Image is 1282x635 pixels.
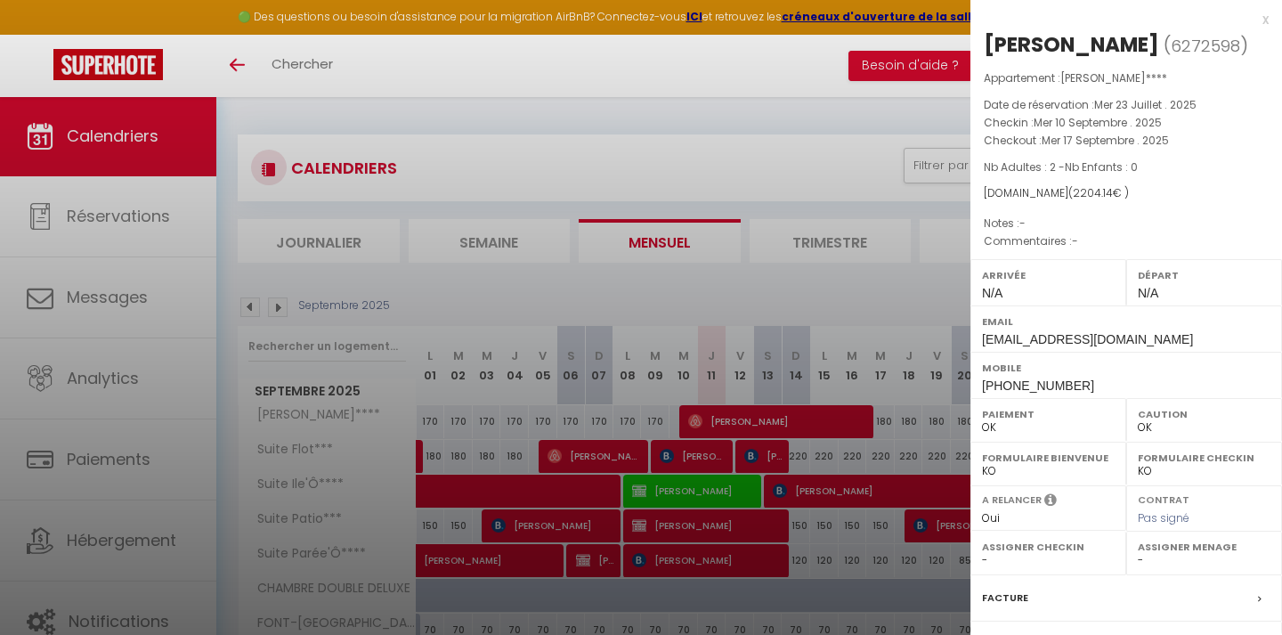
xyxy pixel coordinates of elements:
button: Ouvrir le widget de chat LiveChat [14,7,68,61]
span: N/A [982,286,1002,300]
label: Paiement [982,405,1115,423]
iframe: Chat [1206,555,1269,622]
p: Checkout : [984,132,1269,150]
div: x [970,9,1269,30]
label: Formulaire Checkin [1138,449,1270,467]
span: [PHONE_NUMBER] [982,379,1094,393]
span: Mer 23 Juillet . 2025 [1094,97,1197,112]
span: N/A [1138,286,1158,300]
span: Nb Adultes : 2 - [984,159,1138,175]
label: A relancer [982,493,1042,508]
span: Mer 10 Septembre . 2025 [1034,115,1162,130]
span: Mer 17 Septembre . 2025 [1042,133,1169,148]
span: 6272598 [1171,35,1240,57]
span: - [1019,216,1026,231]
div: [DOMAIN_NAME] [984,185,1269,202]
i: Sélectionner OUI si vous souhaiter envoyer les séquences de messages post-checkout [1044,493,1057,512]
label: Mobile [982,359,1270,377]
p: Date de réservation : [984,96,1269,114]
span: [EMAIL_ADDRESS][DOMAIN_NAME] [982,332,1193,346]
span: Pas signé [1138,510,1189,525]
label: Assigner Checkin [982,538,1115,556]
div: [PERSON_NAME] [984,30,1159,59]
label: Assigner Menage [1138,538,1270,556]
span: ( ) [1164,33,1248,58]
span: 2204.14 [1073,185,1113,200]
label: Arrivée [982,266,1115,284]
label: Email [982,313,1270,330]
p: Checkin : [984,114,1269,132]
span: ( € ) [1068,185,1129,200]
span: - [1072,233,1078,248]
p: Appartement : [984,69,1269,87]
label: Formulaire Bienvenue [982,449,1115,467]
p: Notes : [984,215,1269,232]
span: Nb Enfants : 0 [1065,159,1138,175]
label: Caution [1138,405,1270,423]
p: Commentaires : [984,232,1269,250]
label: Facture [982,589,1028,607]
label: Départ [1138,266,1270,284]
label: Contrat [1138,493,1189,504]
